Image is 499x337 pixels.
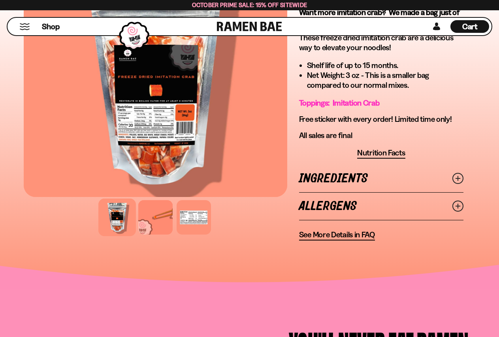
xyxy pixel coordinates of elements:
a: Shop [42,20,60,33]
li: Net Weight: 3 oz - This is a smaller bag compared to our normal mixes. [307,70,463,90]
span: Toppings: Imitation Crab [299,98,380,108]
a: Allergens [299,193,463,220]
div: Cart [450,18,489,35]
button: Mobile Menu Trigger [19,23,30,30]
a: Ingredients [299,165,463,192]
span: Shop [42,21,60,32]
li: Shelf life of up to 15 months. [307,61,463,70]
span: See More Details in FAQ [299,230,375,240]
span: October Prime Sale: 15% off Sitewide [192,1,307,9]
button: Nutrition Facts [357,148,405,159]
p: All sales are final [299,131,463,140]
span: Free sticker with every order! Limited time only! [299,114,452,124]
span: Cart [462,22,478,31]
a: See More Details in FAQ [299,230,375,240]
